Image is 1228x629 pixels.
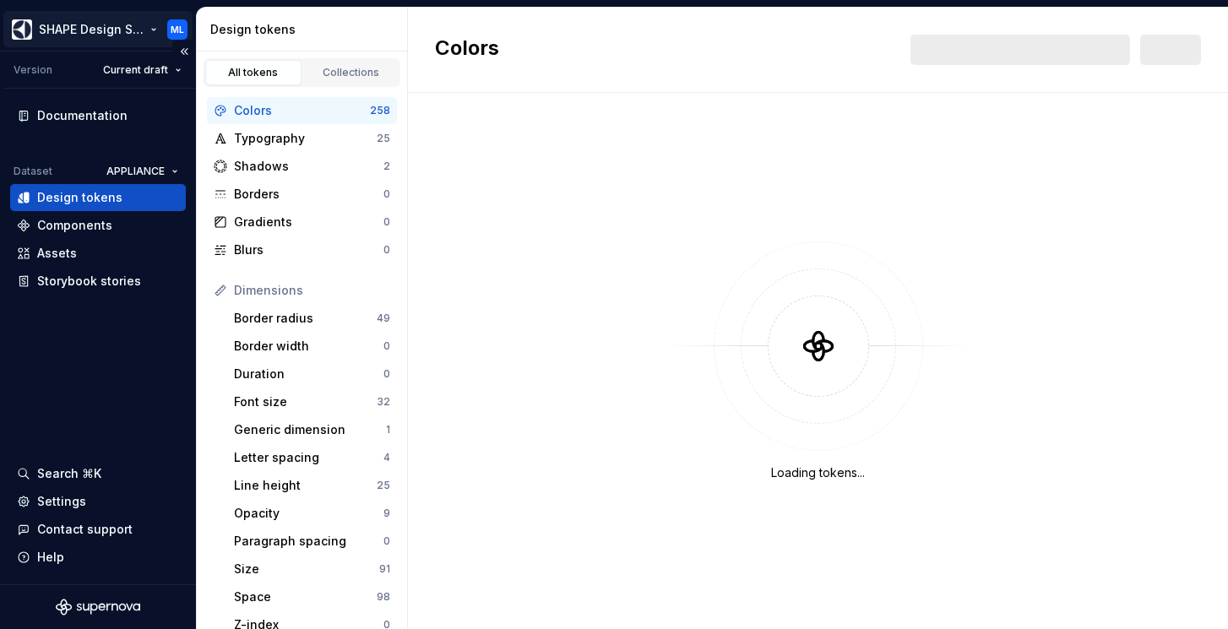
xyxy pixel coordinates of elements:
[383,451,390,464] div: 4
[207,97,397,124] a: Colors258
[234,561,379,577] div: Size
[234,588,377,605] div: Space
[37,521,133,538] div: Contact support
[234,533,383,550] div: Paragraph spacing
[227,388,397,415] a: Font size32
[383,215,390,229] div: 0
[379,562,390,576] div: 91
[377,312,390,325] div: 49
[227,333,397,360] a: Border width0
[207,209,397,236] a: Gradients0
[234,449,383,466] div: Letter spacing
[377,479,390,492] div: 25
[234,214,383,230] div: Gradients
[106,165,165,178] span: APPLIANCE
[207,236,397,263] a: Blurs0
[103,63,168,77] span: Current draft
[377,395,390,409] div: 32
[95,58,189,82] button: Current draft
[383,339,390,353] div: 0
[234,186,383,203] div: Borders
[37,189,122,206] div: Design tokens
[234,102,370,119] div: Colors
[234,477,377,494] div: Line height
[234,130,377,147] div: Typography
[37,107,128,124] div: Documentation
[10,268,186,295] a: Storybook stories
[210,21,400,38] div: Design tokens
[14,63,52,77] div: Version
[370,104,390,117] div: 258
[12,19,32,40] img: 1131f18f-9b94-42a4-847a-eabb54481545.png
[383,367,390,381] div: 0
[227,305,397,332] a: Border radius49
[227,500,397,527] a: Opacity9
[234,241,383,258] div: Blurs
[14,165,52,178] div: Dataset
[771,464,865,481] div: Loading tokens...
[37,273,141,290] div: Storybook stories
[227,416,397,443] a: Generic dimension1
[227,361,397,388] a: Duration0
[10,212,186,239] a: Components
[227,528,397,555] a: Paragraph spacing0
[10,488,186,515] a: Settings
[309,66,394,79] div: Collections
[234,366,383,382] div: Duration
[234,421,386,438] div: Generic dimension
[377,590,390,604] div: 98
[37,493,86,510] div: Settings
[383,243,390,257] div: 0
[172,40,196,63] button: Collapse sidebar
[10,184,186,211] a: Design tokens
[435,35,499,65] h2: Colors
[377,132,390,145] div: 25
[10,102,186,129] a: Documentation
[207,153,397,180] a: Shadows2
[383,187,390,201] div: 0
[207,125,397,152] a: Typography25
[227,444,397,471] a: Letter spacing4
[39,21,147,38] div: SHAPE Design System
[386,423,390,437] div: 1
[37,465,101,482] div: Search ⌘K
[383,507,390,520] div: 9
[99,160,186,183] button: APPLIANCE
[211,66,296,79] div: All tokens
[234,158,383,175] div: Shadows
[234,338,383,355] div: Border width
[383,534,390,548] div: 0
[3,11,193,47] button: SHAPE Design SystemML
[10,460,186,487] button: Search ⌘K
[37,217,112,234] div: Components
[37,245,77,262] div: Assets
[171,23,184,36] div: ML
[234,310,377,327] div: Border radius
[234,282,390,299] div: Dimensions
[234,393,377,410] div: Font size
[10,240,186,267] a: Assets
[227,472,397,499] a: Line height25
[227,556,397,583] a: Size91
[56,599,140,615] svg: Supernova Logo
[10,516,186,543] button: Contact support
[383,160,390,173] div: 2
[37,549,64,566] div: Help
[234,505,383,522] div: Opacity
[10,544,186,571] button: Help
[207,181,397,208] a: Borders0
[227,583,397,610] a: Space98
